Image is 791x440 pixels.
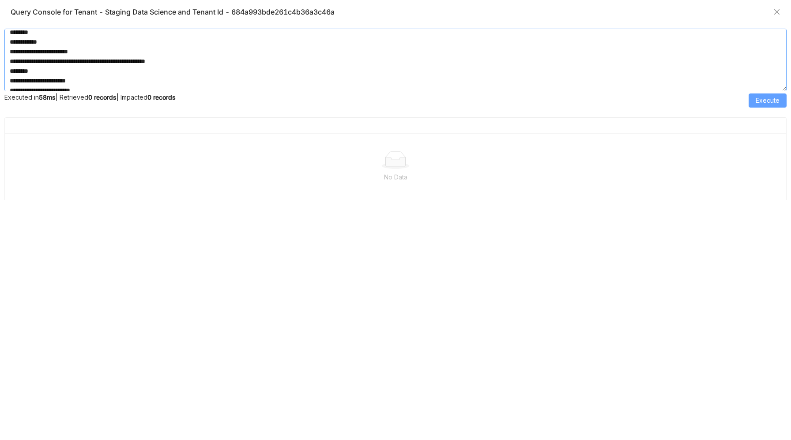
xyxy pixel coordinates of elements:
[88,93,117,101] strong: 0 records
[749,93,787,108] button: Execute
[39,93,56,101] strong: 58ms
[4,93,749,108] div: Executed in | Retrieved | Impacted
[8,172,783,182] p: No Data
[147,93,176,101] strong: 0 records
[773,8,780,15] button: Close
[756,96,780,105] span: Execute
[11,7,769,17] div: Query Console for Tenant - Staging Data Science and Tenant Id - 684a993bde261c4b36a3c46a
